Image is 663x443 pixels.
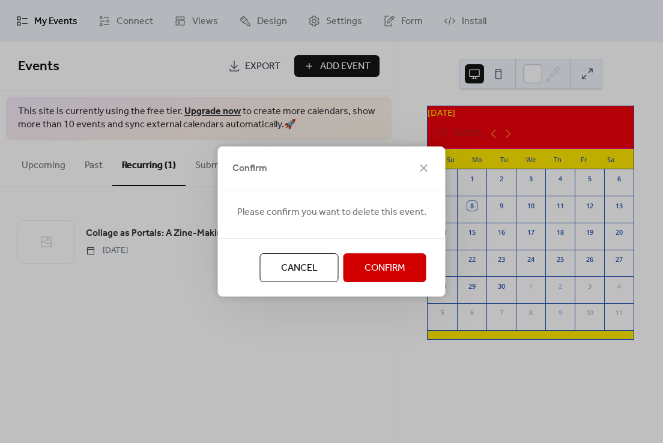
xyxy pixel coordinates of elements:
[365,261,405,276] span: Confirm
[281,261,318,276] span: Cancel
[344,253,426,282] button: Confirm
[260,253,339,282] button: Cancel
[232,161,267,176] span: Confirm
[237,205,426,220] span: Please confirm you want to delete this event.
